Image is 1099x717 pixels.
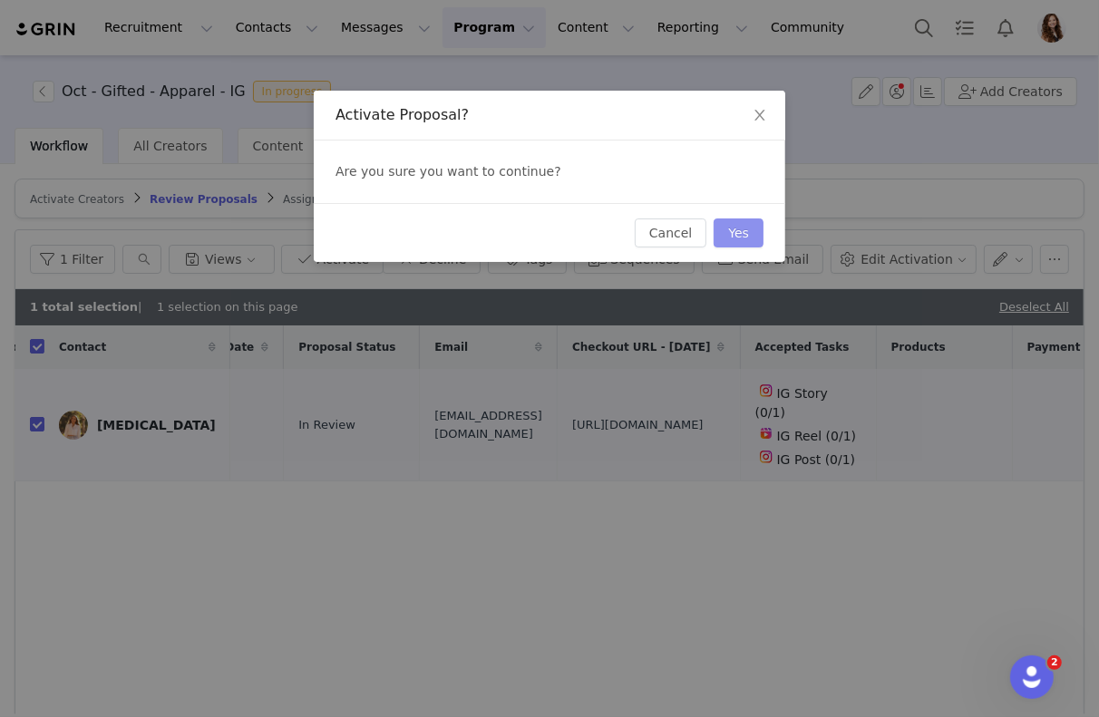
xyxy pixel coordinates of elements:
button: Close [734,91,785,141]
div: Are you sure you want to continue? [314,140,785,203]
iframe: Intercom live chat [1010,655,1054,699]
div: Activate Proposal? [336,105,763,125]
span: 2 [1047,655,1062,670]
button: Yes [714,218,763,247]
i: icon: close [753,108,767,122]
button: Cancel [635,218,706,247]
